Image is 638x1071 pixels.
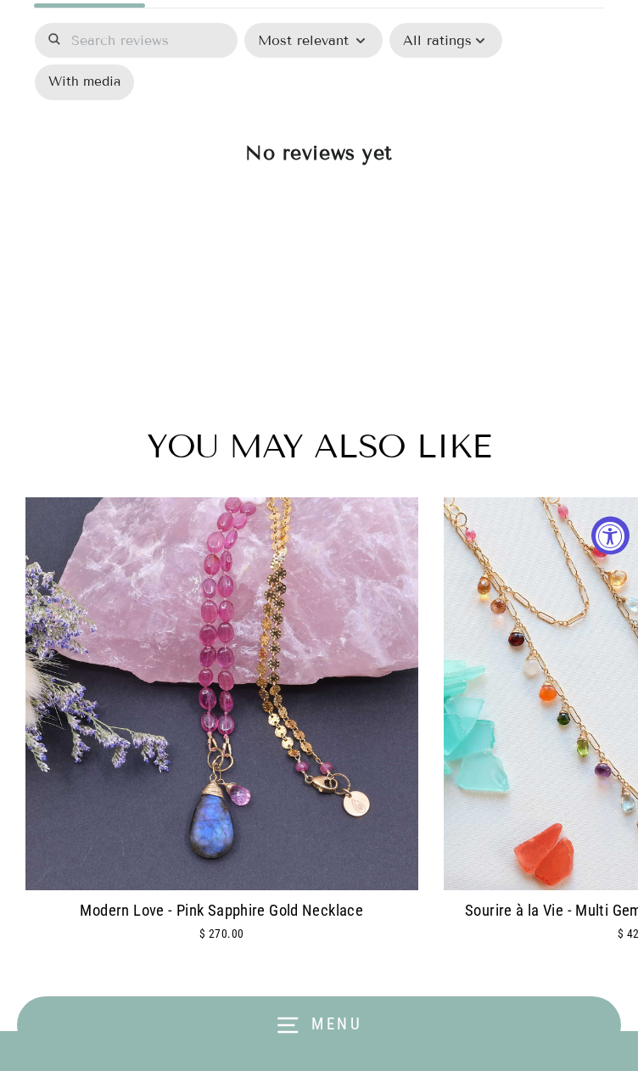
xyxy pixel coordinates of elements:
div: Modern Love - Pink Sapphire Gold Necklace [25,899,418,922]
select: Sort by: [244,23,383,59]
a: Modern Love - Pink Sapphire Gold Necklace main image | Breathe Autumn Rain Artisan Jewelry Modern... [25,497,418,963]
span: Menu [311,1014,363,1034]
img: Modern Love - Pink Sapphire Gold Necklace main image | Breathe Autumn Rain Artisan Jewelry [25,497,418,890]
span: $ 270.00 [199,927,243,940]
h2: You may also like [25,430,613,463]
span: With media [48,74,120,89]
input: Search [35,23,238,59]
button: Accessibility Widget, click to open [591,517,630,555]
select: Filter by: [389,23,502,59]
h2: No reviews yet [226,118,412,176]
button: Menu [17,996,621,1054]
